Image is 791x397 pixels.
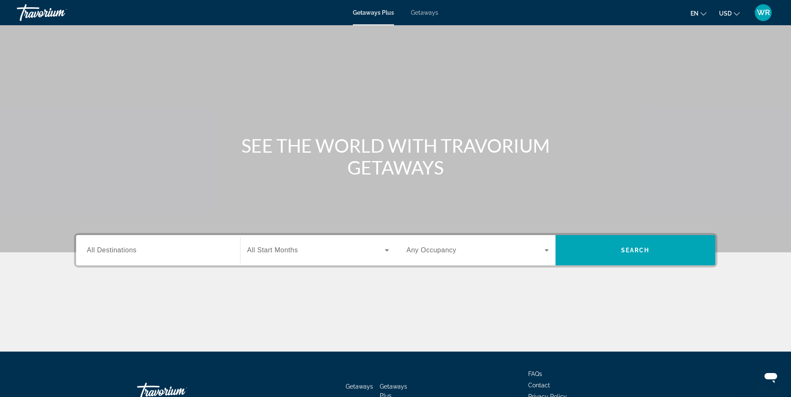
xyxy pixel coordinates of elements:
[17,2,101,24] a: Travorium
[411,9,438,16] a: Getaways
[238,135,553,178] h1: SEE THE WORLD WITH TRAVORIUM GETAWAYS
[719,7,740,19] button: Change currency
[528,382,550,389] a: Contact
[353,9,394,16] a: Getaways Plus
[690,10,698,17] span: en
[87,246,137,254] span: All Destinations
[407,246,457,254] span: Any Occupancy
[247,246,298,254] span: All Start Months
[757,8,770,17] span: WR
[757,363,784,390] iframe: Button to launch messaging window
[752,4,774,21] button: User Menu
[76,235,715,265] div: Search widget
[690,7,706,19] button: Change language
[556,235,715,265] button: Search
[621,247,650,254] span: Search
[346,383,373,390] a: Getaways
[528,371,542,377] a: FAQs
[719,10,732,17] span: USD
